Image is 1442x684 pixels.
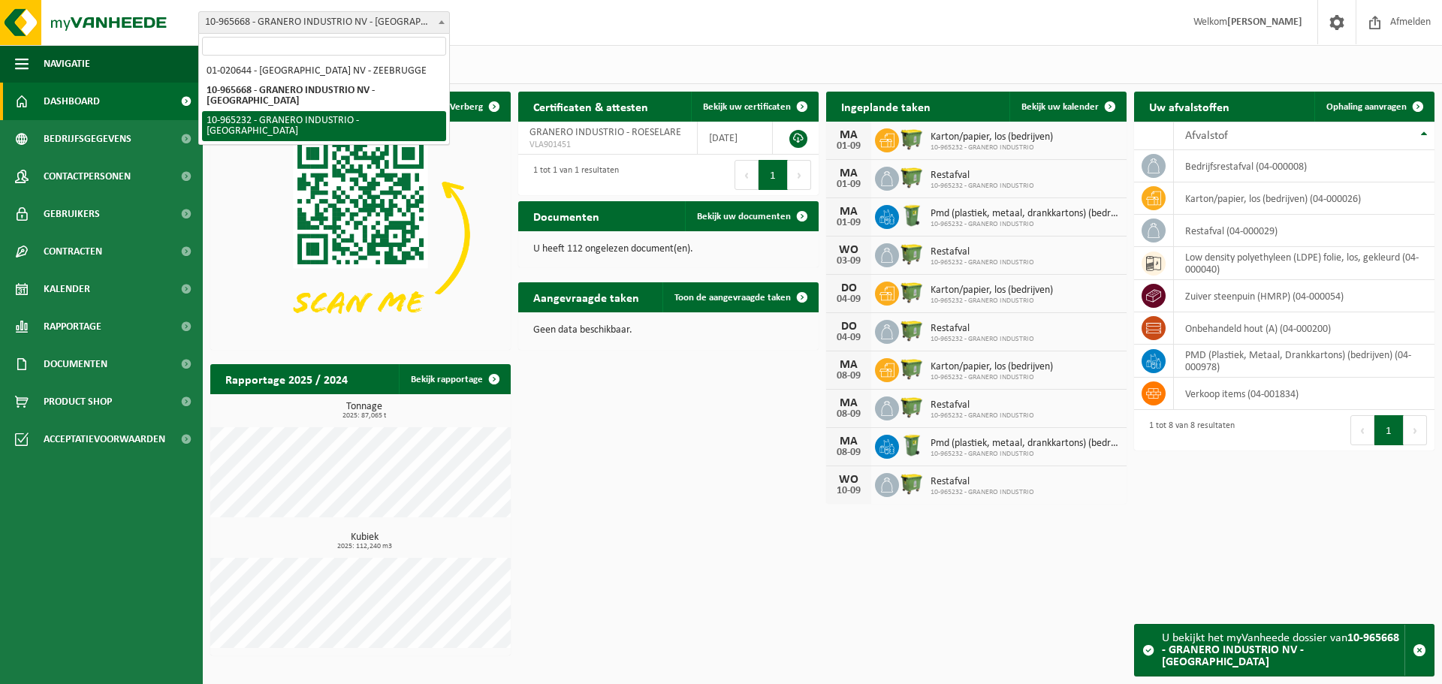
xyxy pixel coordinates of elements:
[518,282,654,312] h2: Aangevraagde taken
[533,244,804,255] p: U heeft 112 ongelezen document(en).
[438,92,509,122] button: Verberg
[931,323,1034,335] span: Restafval
[199,12,449,33] span: 10-965668 - GRANERO INDUSTRIO NV - ROESELARE
[931,476,1034,488] span: Restafval
[931,208,1119,220] span: Pmd (plastiek, metaal, drankkartons) (bedrijven)
[685,201,817,231] a: Bekijk uw documenten
[202,111,446,141] li: 10-965232 - GRANERO INDUSTRIO - [GEOGRAPHIC_DATA]
[44,308,101,345] span: Rapportage
[44,158,131,195] span: Contactpersonen
[218,532,511,550] h3: Kubiek
[788,160,811,190] button: Next
[44,233,102,270] span: Contracten
[899,471,925,496] img: WB-1100-HPE-GN-50
[834,447,864,458] div: 08-09
[1174,280,1434,312] td: zuiver steenpuin (HMRP) (04-000054)
[1174,345,1434,378] td: PMD (Plastiek, Metaal, Drankkartons) (bedrijven) (04-000978)
[450,102,483,112] span: Verberg
[1326,102,1407,112] span: Ophaling aanvragen
[1174,247,1434,280] td: low density polyethyleen (LDPE) folie, los, gekleurd (04-000040)
[526,158,619,191] div: 1 tot 1 van 1 resultaten
[44,83,100,120] span: Dashboard
[834,333,864,343] div: 04-09
[931,450,1119,459] span: 10-965232 - GRANERO INDUSTRIO
[931,182,1034,191] span: 10-965232 - GRANERO INDUSTRIO
[899,432,925,458] img: WB-0240-HPE-GN-50
[931,399,1034,411] span: Restafval
[218,402,511,420] h3: Tonnage
[899,318,925,343] img: WB-1100-HPE-GN-50
[1404,415,1427,445] button: Next
[834,397,864,409] div: MA
[1162,625,1404,676] div: U bekijkt het myVanheede dossier van
[899,279,925,305] img: WB-1100-HPE-GN-50
[529,127,681,138] span: GRANERO INDUSTRIO - ROESELARE
[834,371,864,381] div: 08-09
[834,486,864,496] div: 10-09
[518,92,663,121] h2: Certificaten & attesten
[1174,312,1434,345] td: onbehandeld hout (A) (04-000200)
[210,364,363,393] h2: Rapportage 2025 / 2024
[1174,182,1434,215] td: karton/papier, los (bedrijven) (04-000026)
[931,258,1034,267] span: 10-965232 - GRANERO INDUSTRIO
[1162,632,1399,668] strong: 10-965668 - GRANERO INDUSTRIO NV - [GEOGRAPHIC_DATA]
[834,294,864,305] div: 04-09
[899,203,925,228] img: WB-0240-HPE-GN-50
[931,131,1053,143] span: Karton/papier, los (bedrijven)
[899,241,925,267] img: WB-1100-HPE-GN-50
[399,364,509,394] a: Bekijk rapportage
[931,143,1053,152] span: 10-965232 - GRANERO INDUSTRIO
[899,356,925,381] img: WB-1100-HPE-GN-50
[931,246,1034,258] span: Restafval
[1227,17,1302,28] strong: [PERSON_NAME]
[834,244,864,256] div: WO
[697,212,791,221] span: Bekijk uw documenten
[1142,414,1235,447] div: 1 tot 8 van 8 resultaten
[1174,150,1434,182] td: bedrijfsrestafval (04-000008)
[899,394,925,420] img: WB-1100-HPE-GN-50
[735,160,759,190] button: Previous
[834,359,864,371] div: MA
[1314,92,1433,122] a: Ophaling aanvragen
[834,321,864,333] div: DO
[44,195,100,233] span: Gebruikers
[931,285,1053,297] span: Karton/papier, los (bedrijven)
[1350,415,1374,445] button: Previous
[662,282,817,312] a: Toon de aangevraagde taken
[834,206,864,218] div: MA
[198,11,450,34] span: 10-965668 - GRANERO INDUSTRIO NV - ROESELARE
[834,179,864,190] div: 01-09
[834,141,864,152] div: 01-09
[931,373,1053,382] span: 10-965232 - GRANERO INDUSTRIO
[529,139,686,151] span: VLA901451
[698,122,773,155] td: [DATE]
[834,474,864,486] div: WO
[931,361,1053,373] span: Karton/papier, los (bedrijven)
[834,409,864,420] div: 08-09
[1185,130,1228,142] span: Afvalstof
[1021,102,1099,112] span: Bekijk uw kalender
[931,411,1034,420] span: 10-965232 - GRANERO INDUSTRIO
[931,438,1119,450] span: Pmd (plastiek, metaal, drankkartons) (bedrijven)
[826,92,946,121] h2: Ingeplande taken
[899,164,925,190] img: WB-1100-HPE-GN-50
[899,126,925,152] img: WB-1100-HPE-GN-50
[44,383,112,420] span: Product Shop
[834,167,864,179] div: MA
[44,420,165,458] span: Acceptatievoorwaarden
[931,488,1034,497] span: 10-965232 - GRANERO INDUSTRIO
[518,201,614,231] h2: Documenten
[834,129,864,141] div: MA
[218,412,511,420] span: 2025: 87,065 t
[931,335,1034,344] span: 10-965232 - GRANERO INDUSTRIO
[1009,92,1125,122] a: Bekijk uw kalender
[202,81,446,111] li: 10-965668 - GRANERO INDUSTRIO NV - [GEOGRAPHIC_DATA]
[1174,378,1434,410] td: verkoop items (04-001834)
[533,325,804,336] p: Geen data beschikbaar.
[202,62,446,81] li: 01-020644 - [GEOGRAPHIC_DATA] NV - ZEEBRUGGE
[674,293,791,303] span: Toon de aangevraagde taken
[44,120,131,158] span: Bedrijfsgegevens
[44,45,90,83] span: Navigatie
[834,435,864,447] div: MA
[44,270,90,308] span: Kalender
